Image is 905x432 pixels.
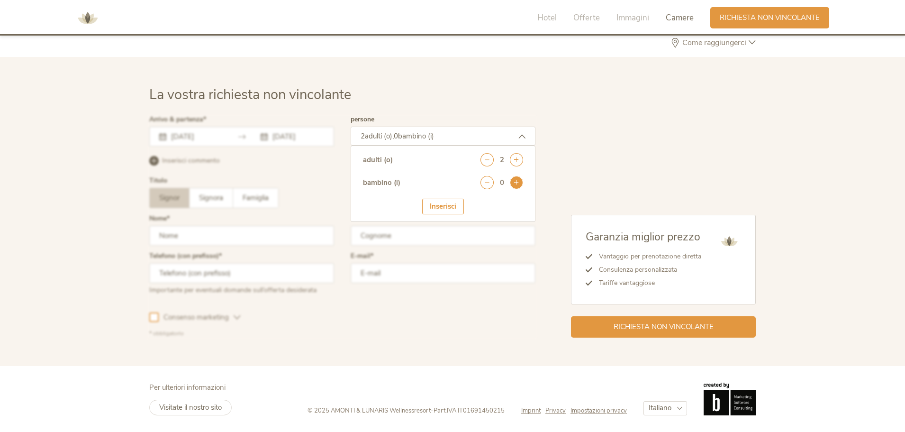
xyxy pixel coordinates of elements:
[363,155,393,165] div: adulti (o)
[398,131,434,141] span: bambino (i)
[500,155,504,165] div: 2
[537,12,557,23] span: Hotel
[717,230,741,253] img: AMONTI & LUNARIS Wellnessresort
[616,12,649,23] span: Immagini
[149,400,232,415] a: Visitate il nostro sito
[720,13,820,23] span: Richiesta non vincolante
[73,4,102,32] img: AMONTI & LUNARIS Wellnessresort
[308,406,431,415] span: © 2025 AMONTI & LUNARIS Wellnessresort
[434,406,505,415] span: Part.IVA IT01691450215
[680,39,749,46] span: Come raggiungerci
[431,406,434,415] span: -
[500,178,504,188] div: 0
[586,230,700,244] span: Garanzia miglior prezzo
[149,85,351,104] span: La vostra richiesta non vincolante
[666,12,694,23] span: Camere
[570,406,627,415] a: Impostazioni privacy
[592,263,701,276] li: Consulenza personalizzata
[363,178,400,188] div: bambino (i)
[592,276,701,290] li: Tariffe vantaggiose
[521,406,541,415] span: Imprint
[545,406,566,415] span: Privacy
[614,322,714,332] span: Richiesta non vincolante
[149,383,226,392] span: Per ulteriori informazioni
[361,131,365,141] span: 2
[422,199,464,214] div: Inserisci
[573,12,600,23] span: Offerte
[73,14,102,21] a: AMONTI & LUNARIS Wellnessresort
[521,406,545,415] a: Imprint
[351,116,374,123] label: persone
[545,406,570,415] a: Privacy
[394,131,398,141] span: 0
[159,403,222,412] span: Visitate il nostro sito
[365,131,394,141] span: adulti (o),
[704,383,756,415] img: Brandnamic GmbH | Leading Hospitality Solutions
[592,250,701,263] li: Vantaggio per prenotazione diretta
